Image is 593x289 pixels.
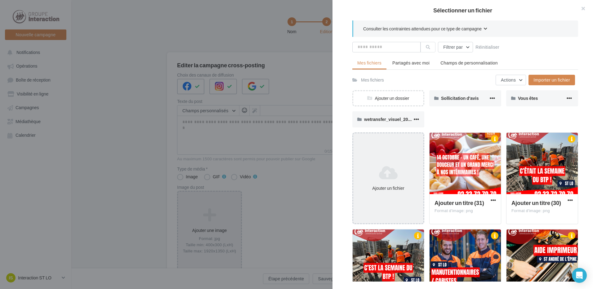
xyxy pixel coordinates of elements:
[511,199,561,206] span: Ajouter un titre (30)
[342,7,583,13] h2: Sélectionner un fichier
[440,60,498,65] span: Champs de personnalisation
[363,26,482,32] span: Consulter les contraintes attendues pour ce type de campagne
[356,185,421,191] div: Ajouter un fichier
[528,75,575,85] button: Importer un fichier
[435,208,496,214] div: Format d'image: png
[364,117,438,122] span: wetransfer_visuel_2024-06-25_1402
[518,96,538,101] span: Vous êtes
[363,25,487,33] button: Consulter les contraintes attendues pour ce type de campagne
[473,43,502,51] button: Réinitialiser
[435,199,484,206] span: Ajouter un titre (31)
[533,77,570,82] span: Importer un fichier
[357,60,381,65] span: Mes fichiers
[511,208,573,214] div: Format d'image: png
[438,42,473,52] button: Filtrer par
[572,268,587,283] div: Open Intercom Messenger
[441,96,479,101] span: Sollicitation d'avis
[353,95,423,101] div: Ajouter un dossier
[501,77,516,82] span: Actions
[361,77,384,83] div: Mes fichiers
[392,60,430,65] span: Partagés avec moi
[496,75,526,85] button: Actions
